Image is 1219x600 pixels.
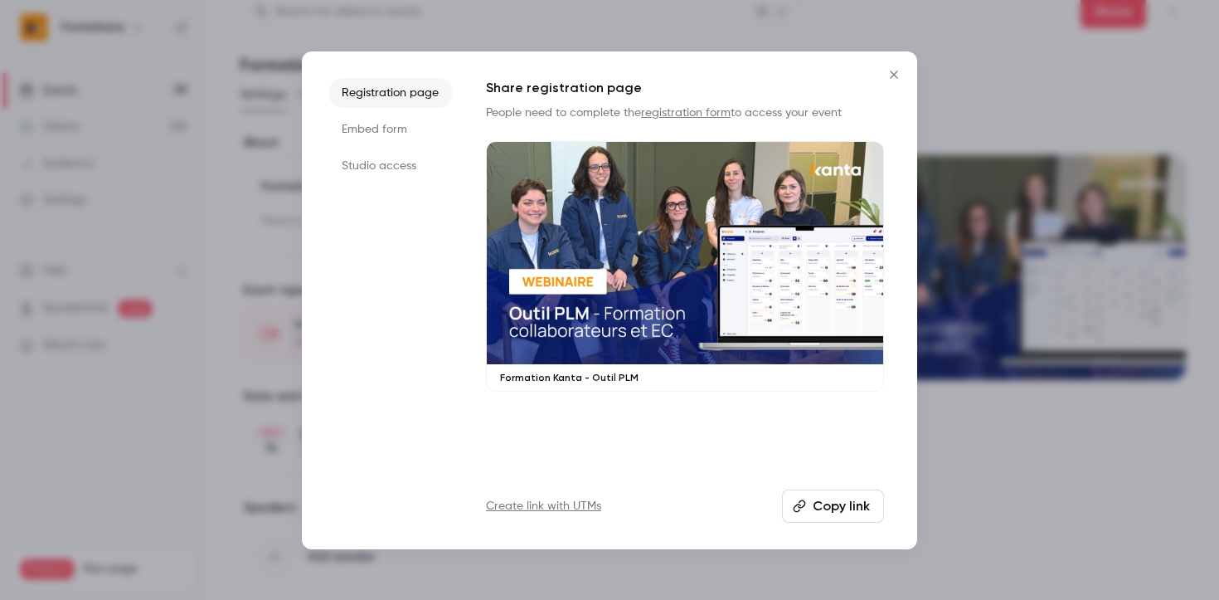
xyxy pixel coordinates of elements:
h1: Share registration page [486,78,884,98]
a: Formation Kanta - Outil PLM [486,141,884,393]
li: Studio access [328,151,453,181]
p: Formation Kanta - Outil PLM [500,371,870,384]
a: Create link with UTMs [486,498,601,515]
button: Copy link [782,490,884,523]
a: registration form [641,107,731,119]
li: Registration page [328,78,453,108]
button: Close [877,58,911,91]
p: People need to complete the to access your event [486,105,884,121]
li: Embed form [328,115,453,144]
